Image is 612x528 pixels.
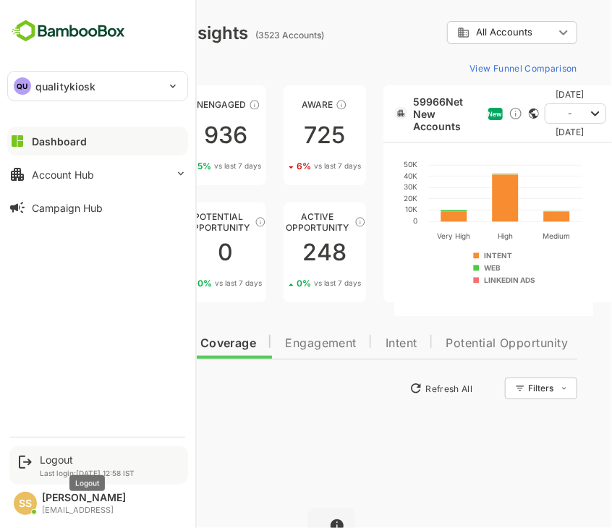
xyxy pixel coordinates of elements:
div: 65 [35,241,116,264]
span: vs last 7 days [65,161,112,171]
div: [PERSON_NAME] [42,492,126,504]
div: Account Hub [32,169,94,181]
div: 5 % [147,161,211,171]
div: QUqualitykiosk [8,72,187,101]
a: EngagedThese accounts are warm, further nurturing would qualify them to MQAs658%vs last 7 days [35,203,116,302]
text: 40K [353,171,367,180]
div: All Accounts [396,19,527,47]
div: These accounts have not shown enough engagement and need nurturing [198,99,210,111]
span: Potential Opportunity [396,338,518,349]
span: New [438,110,452,118]
span: All Accounts [425,27,482,38]
span: Intent [335,338,367,349]
div: Active Opportunity [233,216,315,227]
text: 10K [354,205,367,213]
div: SS [14,492,37,515]
a: 59966Net New Accounts [362,95,431,132]
span: Engagement [234,338,306,349]
img: BambooboxFullLogoMark.5f36c76dfaba33ec1ec1367b70bb1252.svg [7,17,129,45]
text: 20K [353,194,367,203]
span: vs last 7 days [263,278,310,289]
div: Filters [477,383,503,393]
button: Dashboard [7,127,188,156]
a: Active OpportunityThese accounts have open opportunities which might be at any of the Sales Stage... [233,203,315,302]
a: UnengagedThese accounts have not shown enough engagement and need nurturing9365%vs last 7 days [134,85,216,185]
div: 2K [35,124,116,147]
div: 0 % [246,278,310,289]
div: 936 [134,124,216,147]
div: 0 % [147,278,211,289]
div: 0 [134,241,216,264]
div: This card does not support filter and segments [478,108,488,119]
button: [DATE] - [DATE] [494,103,556,124]
div: 0 % [48,161,112,171]
div: Discover new ICP-fit accounts showing engagement — via intent surges, anonymous website visits, L... [458,106,472,121]
div: Filters [476,375,527,401]
div: Dashboard Insights [35,22,197,43]
div: Unreached [35,99,116,110]
div: [EMAIL_ADDRESS] [42,506,126,515]
div: These accounts have open opportunities which might be at any of the Sales Stages [304,216,315,228]
text: High [447,231,462,241]
button: View Funnel Comparison [413,56,527,80]
text: 50K [353,160,367,169]
ag: (3523 Accounts) [205,30,278,41]
div: These accounts are warm, further nurturing would qualify them to MQAs [93,216,104,228]
text: Very High [387,231,420,241]
div: These accounts are MQAs and can be passed on to Inside Sales [204,216,216,228]
div: All Accounts [407,26,503,39]
text: 0 [362,216,367,225]
div: Campaign Hub [32,202,103,214]
text: 30K [353,182,367,191]
a: UnreachedThese accounts have not been engaged with for a defined time period2K0%vs last 7 days [35,85,116,185]
div: 8 % [48,278,112,289]
div: Dashboard [32,135,87,148]
span: vs last 7 days [164,278,211,289]
a: AwareThese accounts have just entered the buying cycle and need further nurturing7256%vs last 7 days [233,85,315,185]
button: Campaign Hub [7,193,188,222]
div: Aware [233,99,315,110]
span: vs last 7 days [263,161,310,171]
div: 248 [233,241,315,264]
div: 6 % [246,161,310,171]
span: vs last 7 days [163,161,211,171]
p: Last login: [DATE] 12:58 IST [40,469,135,477]
div: These accounts have just entered the buying cycle and need further nurturing [285,99,297,111]
div: 725 [233,124,315,147]
div: Unengaged [134,99,216,110]
a: Potential OpportunityThese accounts are MQAs and can be passed on to Inside Sales00%vs last 7 days [134,203,216,302]
button: Account Hub [7,160,188,189]
p: qualitykiosk [35,79,96,94]
div: QU [14,77,31,95]
text: Medium [493,231,520,240]
span: [DATE] - [DATE] [506,85,534,142]
button: Refresh All [352,377,428,400]
div: These accounts have not been engaged with for a defined time period [99,99,111,111]
button: New Insights [35,375,140,401]
span: Data Quality and Coverage [49,338,205,349]
span: vs last 7 days [65,278,112,289]
div: Logout [40,454,135,466]
div: Potential Opportunity [134,216,216,227]
div: Engaged [35,216,116,227]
